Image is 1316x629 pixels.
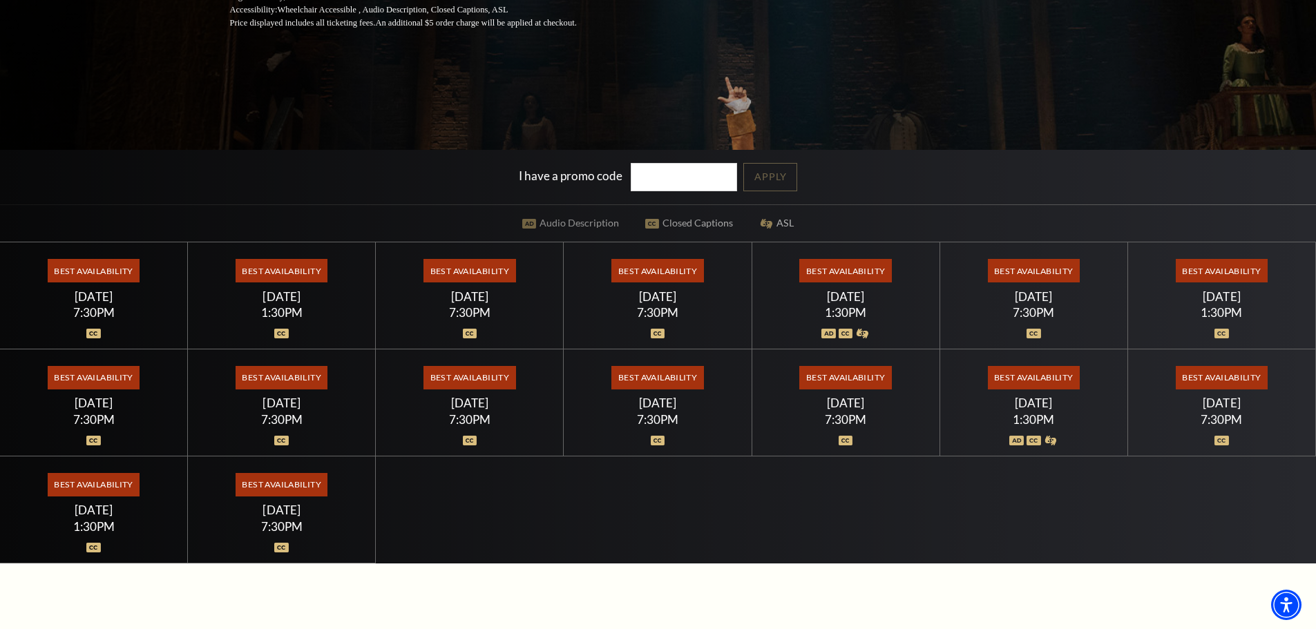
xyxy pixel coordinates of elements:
[768,396,923,410] div: [DATE]
[988,366,1080,389] span: Best Availability
[956,396,1111,410] div: [DATE]
[768,307,923,318] div: 1:30PM
[17,396,171,410] div: [DATE]
[611,259,703,282] span: Best Availability
[392,307,547,318] div: 7:30PM
[204,396,359,410] div: [DATE]
[580,307,735,318] div: 7:30PM
[17,503,171,517] div: [DATE]
[768,414,923,425] div: 7:30PM
[17,307,171,318] div: 7:30PM
[956,414,1111,425] div: 1:30PM
[375,18,576,28] span: An additional $5 order charge will be applied at checkout.
[236,473,327,496] span: Best Availability
[236,366,327,389] span: Best Availability
[1271,590,1301,620] div: Accessibility Menu
[580,289,735,304] div: [DATE]
[230,3,610,17] p: Accessibility:
[956,289,1111,304] div: [DATE]
[204,307,359,318] div: 1:30PM
[1145,414,1299,425] div: 7:30PM
[799,366,891,389] span: Best Availability
[799,259,891,282] span: Best Availability
[236,259,327,282] span: Best Availability
[580,396,735,410] div: [DATE]
[1176,259,1268,282] span: Best Availability
[1176,366,1268,389] span: Best Availability
[17,414,171,425] div: 7:30PM
[768,289,923,304] div: [DATE]
[988,259,1080,282] span: Best Availability
[392,289,547,304] div: [DATE]
[1145,289,1299,304] div: [DATE]
[204,503,359,517] div: [DATE]
[519,168,622,183] label: I have a promo code
[204,289,359,304] div: [DATE]
[48,259,140,282] span: Best Availability
[956,307,1111,318] div: 7:30PM
[204,521,359,532] div: 7:30PM
[277,5,508,14] span: Wheelchair Accessible , Audio Description, Closed Captions, ASL
[48,473,140,496] span: Best Availability
[392,414,547,425] div: 7:30PM
[17,289,171,304] div: [DATE]
[17,521,171,532] div: 1:30PM
[423,259,515,282] span: Best Availability
[423,366,515,389] span: Best Availability
[392,396,547,410] div: [DATE]
[204,414,359,425] div: 7:30PM
[1145,396,1299,410] div: [DATE]
[580,414,735,425] div: 7:30PM
[230,17,610,30] p: Price displayed includes all ticketing fees.
[48,366,140,389] span: Best Availability
[611,366,703,389] span: Best Availability
[1145,307,1299,318] div: 1:30PM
